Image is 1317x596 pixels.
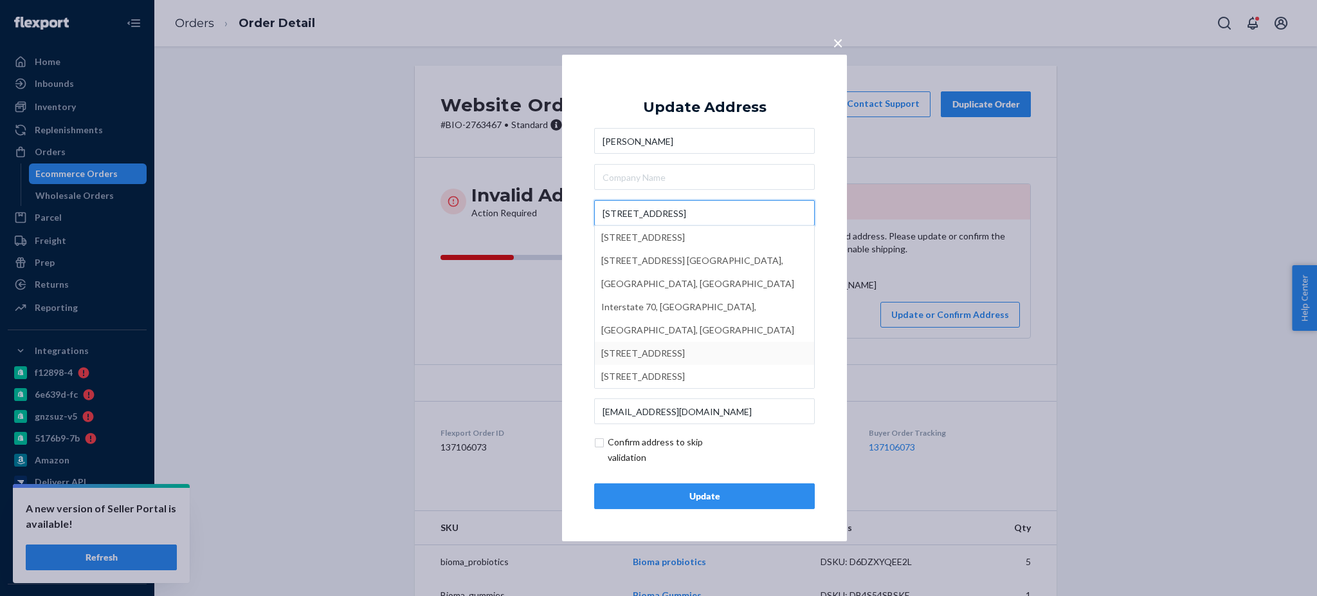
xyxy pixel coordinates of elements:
div: Update Address [643,100,767,115]
input: First & Last Name [594,128,815,154]
div: [STREET_ADDRESS] [601,226,808,249]
div: Update [605,490,804,503]
input: [STREET_ADDRESS][STREET_ADDRESS] [GEOGRAPHIC_DATA], [GEOGRAPHIC_DATA], [GEOGRAPHIC_DATA]Interstat... [594,200,815,226]
div: [STREET_ADDRESS] [GEOGRAPHIC_DATA], [GEOGRAPHIC_DATA], [GEOGRAPHIC_DATA] [601,249,808,295]
button: Update [594,483,815,509]
div: Interstate 70, [GEOGRAPHIC_DATA], [GEOGRAPHIC_DATA], [GEOGRAPHIC_DATA] [601,295,808,342]
input: Email (Only Required for International) [594,398,815,424]
input: Company Name [594,164,815,190]
div: [STREET_ADDRESS] [601,365,808,388]
span: × [833,32,843,53]
div: [STREET_ADDRESS] [601,342,808,365]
